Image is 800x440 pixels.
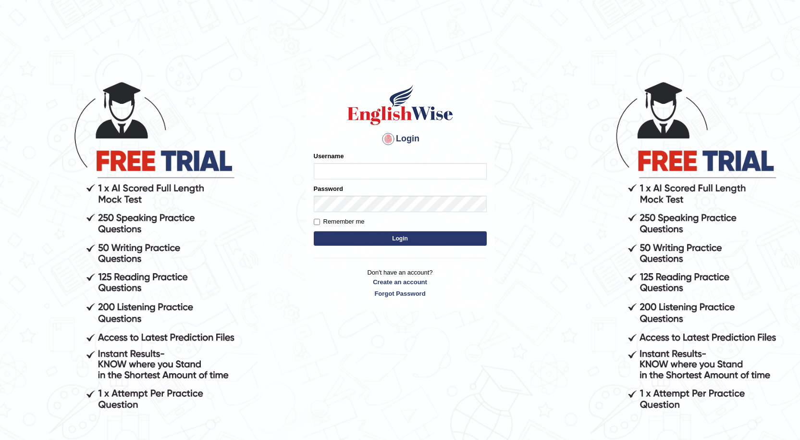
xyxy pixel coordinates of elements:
[314,219,320,225] input: Remember me
[314,184,343,193] label: Password
[314,217,365,226] label: Remember me
[314,131,487,147] h4: Login
[314,289,487,298] a: Forgot Password
[314,277,487,287] a: Create an account
[314,151,344,161] label: Username
[345,83,455,126] img: Logo of English Wise sign in for intelligent practice with AI
[314,268,487,298] p: Don't have an account?
[314,231,487,246] button: Login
